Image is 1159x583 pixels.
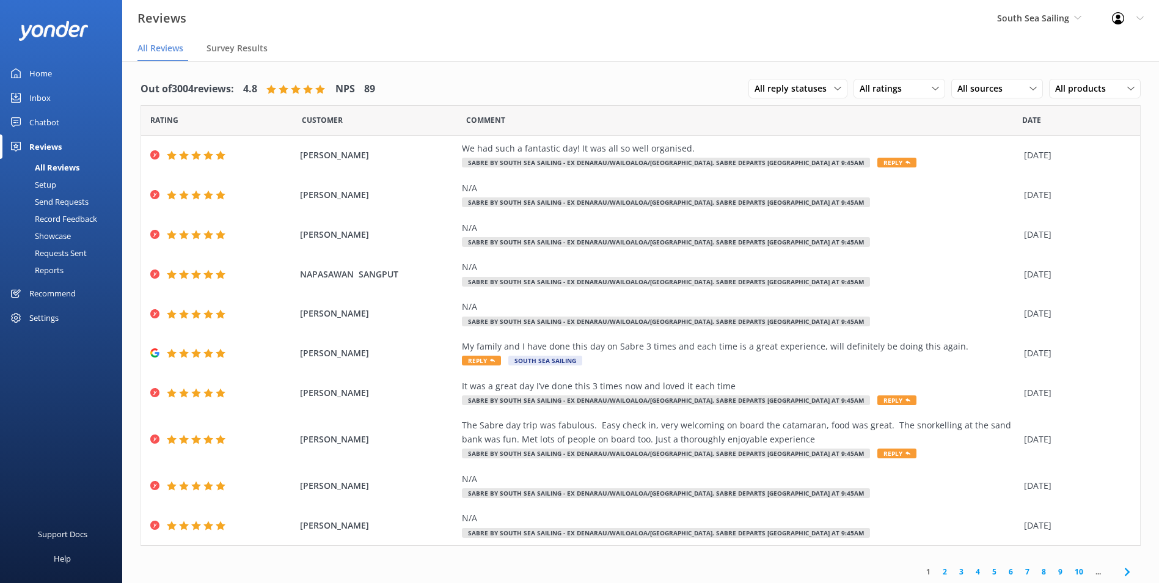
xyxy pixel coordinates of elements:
[957,82,1010,95] span: All sources
[7,262,64,279] div: Reports
[1089,566,1107,577] span: ...
[877,158,916,167] span: Reply
[462,277,870,287] span: SABRE by South Sea Sailing - ex Denarau/Wailoaloa/[GEOGRAPHIC_DATA]. Sabre Departs [GEOGRAPHIC_DA...
[29,281,76,306] div: Recommend
[1069,566,1089,577] a: 10
[7,262,122,279] a: Reports
[953,566,970,577] a: 3
[860,82,909,95] span: All ratings
[462,340,1018,353] div: My family and I have done this day on Sabre 3 times and each time is a great experience, will def...
[7,227,71,244] div: Showcase
[7,159,122,176] a: All Reviews
[7,176,56,193] div: Setup
[207,42,268,54] span: Survey Results
[1052,566,1069,577] a: 9
[1024,268,1125,281] div: [DATE]
[29,61,52,86] div: Home
[877,395,916,405] span: Reply
[1024,433,1125,446] div: [DATE]
[462,395,870,405] span: SABRE by South Sea Sailing - ex Denarau/Wailoaloa/[GEOGRAPHIC_DATA]. Sabre Departs [GEOGRAPHIC_DA...
[18,21,89,41] img: yonder-white-logo.png
[462,356,501,365] span: Reply
[7,227,122,244] a: Showcase
[970,566,986,577] a: 4
[7,193,122,210] a: Send Requests
[243,81,257,97] h4: 4.8
[462,300,1018,313] div: N/A
[300,519,456,532] span: [PERSON_NAME]
[300,228,456,241] span: [PERSON_NAME]
[462,197,870,207] span: SABRE by South Sea Sailing - ex Denarau/Wailoaloa/[GEOGRAPHIC_DATA]. Sabre Departs [GEOGRAPHIC_DA...
[1024,479,1125,493] div: [DATE]
[300,307,456,320] span: [PERSON_NAME]
[7,244,122,262] a: Requests Sent
[7,176,122,193] a: Setup
[29,134,62,159] div: Reviews
[1024,519,1125,532] div: [DATE]
[462,528,870,538] span: SABRE by South Sea Sailing - ex Denarau/Wailoaloa/[GEOGRAPHIC_DATA]. Sabre Departs [GEOGRAPHIC_DA...
[920,566,937,577] a: 1
[462,449,870,458] span: SABRE by South Sea Sailing - ex Denarau/Wailoaloa/[GEOGRAPHIC_DATA]. Sabre Departs [GEOGRAPHIC_DA...
[462,472,1018,486] div: N/A
[29,110,59,134] div: Chatbot
[508,356,582,365] span: South Sea Sailing
[1024,307,1125,320] div: [DATE]
[302,114,343,126] span: Date
[300,386,456,400] span: [PERSON_NAME]
[300,346,456,360] span: [PERSON_NAME]
[1024,386,1125,400] div: [DATE]
[300,433,456,446] span: [PERSON_NAME]
[462,142,1018,155] div: We had such a fantastic day! It was all so well organised.
[364,81,375,97] h4: 89
[7,210,122,227] a: Record Feedback
[997,12,1069,24] span: South Sea Sailing
[1024,346,1125,360] div: [DATE]
[300,148,456,162] span: [PERSON_NAME]
[141,81,234,97] h4: Out of 3004 reviews:
[462,317,870,326] span: SABRE by South Sea Sailing - ex Denarau/Wailoaloa/[GEOGRAPHIC_DATA]. Sabre Departs [GEOGRAPHIC_DA...
[335,81,355,97] h4: NPS
[1003,566,1019,577] a: 6
[300,268,456,281] span: NAPASAWAN SANGPUT
[7,210,97,227] div: Record Feedback
[300,188,456,202] span: [PERSON_NAME]
[462,237,870,247] span: SABRE by South Sea Sailing - ex Denarau/Wailoaloa/[GEOGRAPHIC_DATA]. Sabre Departs [GEOGRAPHIC_DA...
[1055,82,1113,95] span: All products
[38,522,87,546] div: Support Docs
[1024,188,1125,202] div: [DATE]
[7,244,87,262] div: Requests Sent
[466,114,505,126] span: Question
[462,380,1018,393] div: It was a great day I’ve done this 3 times now and loved it each time
[300,479,456,493] span: [PERSON_NAME]
[150,114,178,126] span: Date
[462,419,1018,446] div: The Sabre day trip was fabulous. Easy check in, very welcoming on board the catamaran, food was g...
[937,566,953,577] a: 2
[7,193,89,210] div: Send Requests
[1022,114,1041,126] span: Date
[29,306,59,330] div: Settings
[462,260,1018,274] div: N/A
[462,158,870,167] span: SABRE by South Sea Sailing - ex Denarau/Wailoaloa/[GEOGRAPHIC_DATA]. Sabre Departs [GEOGRAPHIC_DA...
[1024,228,1125,241] div: [DATE]
[1024,148,1125,162] div: [DATE]
[462,512,1018,525] div: N/A
[137,42,183,54] span: All Reviews
[54,546,71,571] div: Help
[1036,566,1052,577] a: 8
[462,488,870,498] span: SABRE by South Sea Sailing - ex Denarau/Wailoaloa/[GEOGRAPHIC_DATA]. Sabre Departs [GEOGRAPHIC_DA...
[7,159,79,176] div: All Reviews
[755,82,834,95] span: All reply statuses
[462,221,1018,235] div: N/A
[1019,566,1036,577] a: 7
[137,9,186,28] h3: Reviews
[877,449,916,458] span: Reply
[462,182,1018,195] div: N/A
[986,566,1003,577] a: 5
[29,86,51,110] div: Inbox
